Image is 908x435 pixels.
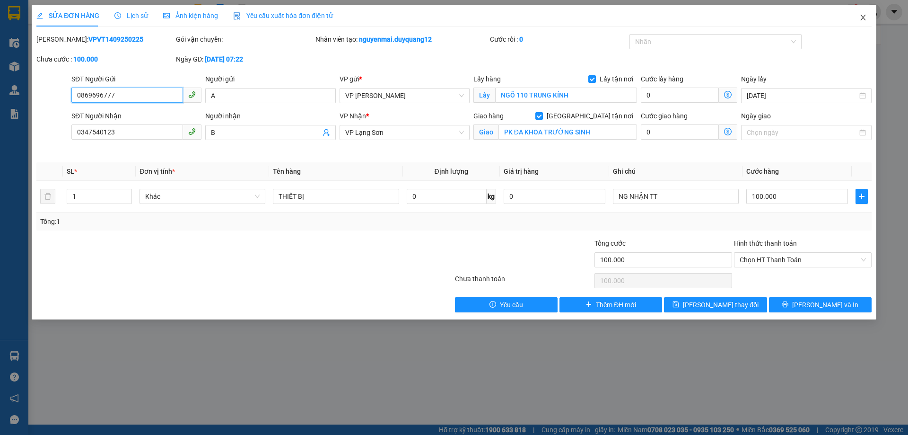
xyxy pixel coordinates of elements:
[724,128,732,135] span: dollar-circle
[596,74,637,84] span: Lấy tận nơi
[273,189,399,204] input: VD: Bàn, Ghế
[340,74,470,84] div: VP gửi
[856,189,868,204] button: plus
[176,34,314,44] div: Gói vận chuyển:
[594,240,626,247] span: Tổng cước
[740,253,866,267] span: Chọn HT Thanh Toán
[519,36,523,43] b: 0
[345,125,464,140] span: VP Lạng Sơn
[641,112,688,120] label: Cước giao hàng
[163,12,170,19] span: picture
[672,301,679,309] span: save
[454,274,594,290] div: Chưa thanh toán
[741,112,771,120] label: Ngày giao
[473,124,498,140] span: Giao
[641,88,719,103] input: Cước lấy hàng
[747,90,857,101] input: Ngày lấy
[88,36,143,43] b: VPVT1409250225
[71,111,201,121] div: SĐT Người Nhận
[473,112,504,120] span: Giao hàng
[782,301,788,309] span: printer
[176,54,314,64] div: Ngày GD:
[641,124,719,140] input: Cước giao hàng
[40,189,55,204] button: delete
[498,124,637,140] input: Giao tận nơi
[435,168,468,175] span: Định lượng
[323,129,330,136] span: user-add
[741,75,767,83] label: Ngày lấy
[859,14,867,21] span: close
[641,75,683,83] label: Cước lấy hàng
[233,12,333,19] span: Yêu cầu xuất hóa đơn điện tử
[724,91,732,98] span: dollar-circle
[205,111,335,121] div: Người nhận
[683,300,759,310] span: [PERSON_NAME] thay đổi
[114,12,148,19] span: Lịch sử
[609,162,742,181] th: Ghi chú
[473,88,495,103] span: Lấy
[205,55,243,63] b: [DATE] 07:22
[769,297,872,312] button: printer[PERSON_NAME] và In
[36,12,99,19] span: SỬA ĐƠN HÀNG
[273,168,301,175] span: Tên hàng
[140,168,175,175] span: Đơn vị tính
[500,300,523,310] span: Yêu cầu
[233,12,241,20] img: icon
[504,168,539,175] span: Giá trị hàng
[36,34,174,44] div: [PERSON_NAME]:
[473,75,501,83] span: Lấy hàng
[495,88,637,103] input: Lấy tận nơi
[145,189,260,204] span: Khác
[455,297,558,312] button: exclamation-circleYêu cầu
[315,34,488,44] div: Nhân viên tạo:
[596,300,636,310] span: Thêm ĐH mới
[490,34,628,44] div: Cước rồi :
[67,168,74,175] span: SL
[543,111,637,121] span: [GEOGRAPHIC_DATA] tận nơi
[850,5,876,31] button: Close
[359,36,432,43] b: nguyenmai.duyquang12
[340,112,366,120] span: VP Nhận
[746,168,779,175] span: Cước hàng
[188,128,196,135] span: phone
[205,74,335,84] div: Người gửi
[792,300,858,310] span: [PERSON_NAME] và In
[664,297,767,312] button: save[PERSON_NAME] thay đổi
[734,240,797,247] label: Hình thức thanh toán
[36,12,43,19] span: edit
[36,54,174,64] div: Chưa cước :
[71,74,201,84] div: SĐT Người Gửi
[163,12,218,19] span: Ảnh kiện hàng
[487,189,496,204] span: kg
[114,12,121,19] span: clock-circle
[73,55,98,63] b: 100.000
[613,189,739,204] input: Ghi Chú
[747,127,857,138] input: Ngày giao
[188,91,196,98] span: phone
[345,89,464,103] span: VP Minh Khai
[585,301,592,309] span: plus
[489,301,496,309] span: exclamation-circle
[559,297,662,312] button: plusThêm ĐH mới
[856,193,867,200] span: plus
[40,216,350,227] div: Tổng: 1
